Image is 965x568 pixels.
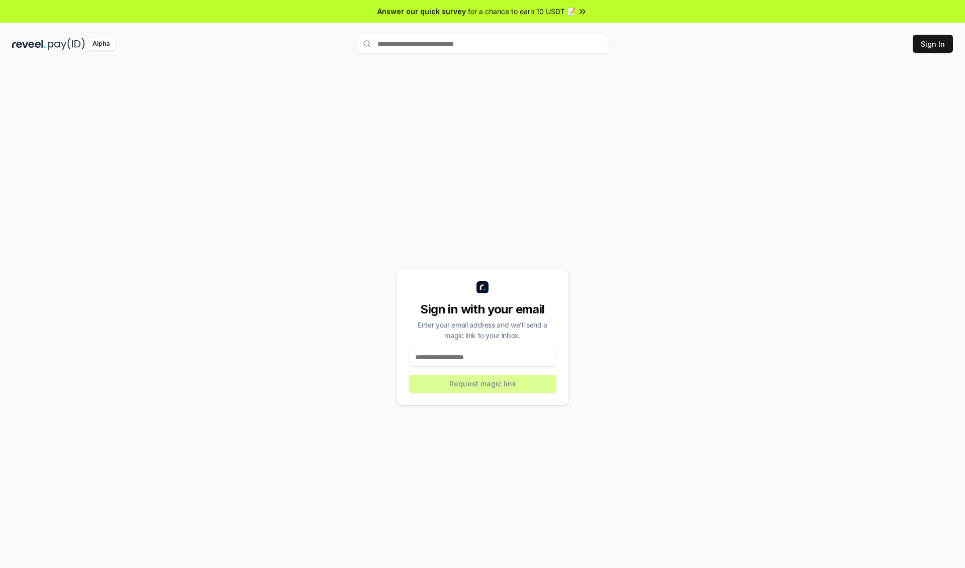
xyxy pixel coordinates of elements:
span: Answer our quick survey [377,6,466,17]
img: logo_small [476,281,489,293]
div: Enter your email address and we’ll send a magic link to your inbox. [409,319,556,341]
img: reveel_dark [12,38,46,50]
div: Sign in with your email [409,301,556,317]
button: Sign In [913,35,953,53]
span: for a chance to earn 10 USDT 📝 [468,6,575,17]
img: pay_id [48,38,85,50]
div: Alpha [87,38,115,50]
